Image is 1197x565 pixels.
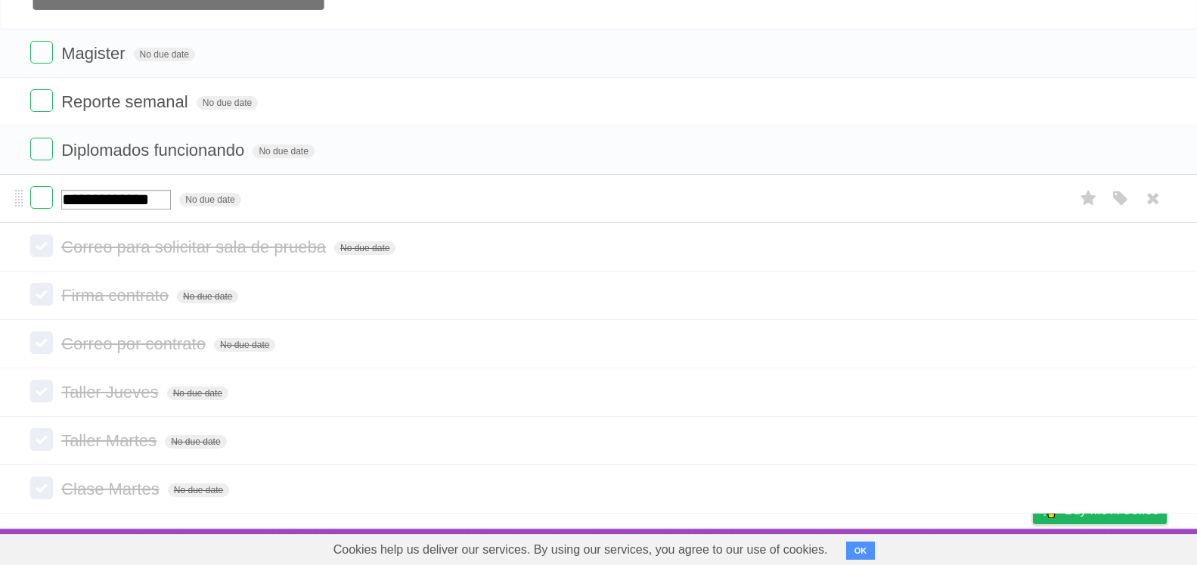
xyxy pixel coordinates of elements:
a: Developers [882,532,943,561]
label: Done [30,234,53,257]
span: Cookies help us deliver our services. By using our services, you agree to our use of cookies. [318,535,843,565]
a: Terms [962,532,995,561]
label: Star task [1075,186,1103,211]
label: Done [30,331,53,354]
span: No due date [253,144,314,158]
label: Done [30,41,53,64]
span: No due date [179,193,240,206]
a: About [832,532,864,561]
span: No due date [165,435,226,449]
span: Reporte semanal [61,92,192,111]
label: Done [30,89,53,112]
label: Done [30,186,53,209]
span: No due date [334,241,395,255]
span: No due date [134,48,195,61]
span: Taller Martes [61,431,160,450]
label: Done [30,428,53,451]
span: Firma contrato [61,286,172,305]
a: Suggest a feature [1071,532,1167,561]
span: No due date [168,483,229,497]
span: Buy me a coffee [1065,497,1159,523]
span: Clase Martes [61,480,163,498]
a: Privacy [1013,532,1053,561]
span: No due date [167,386,228,400]
span: Correo por contrato [61,334,209,353]
label: Done [30,380,53,402]
button: OK [846,542,876,560]
span: Taller Jueves [61,383,162,402]
label: Done [30,283,53,306]
label: Done [30,477,53,499]
span: No due date [197,96,258,110]
label: Done [30,138,53,160]
span: No due date [177,290,238,303]
span: Magister [61,44,129,63]
span: Diplomados funcionando [61,141,248,160]
span: No due date [214,338,275,352]
span: Correo para solicitar sala de prueba [61,237,330,256]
